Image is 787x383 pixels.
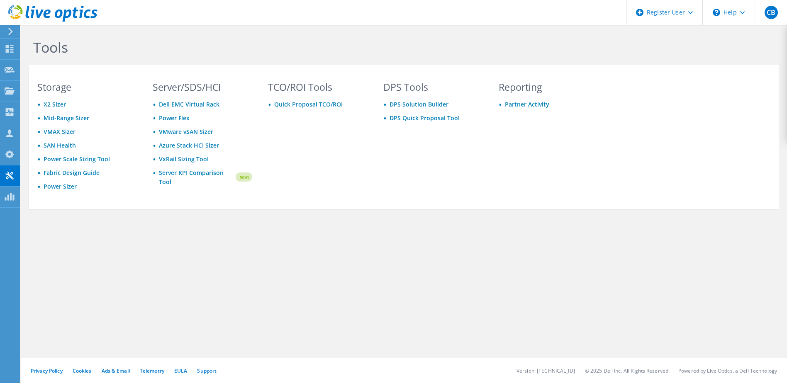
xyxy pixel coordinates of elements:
[44,169,100,177] a: Fabric Design Guide
[33,39,593,56] h1: Tools
[44,155,110,163] a: Power Scale Sizing Tool
[159,128,213,136] a: VMware vSAN Sizer
[44,141,76,149] a: SAN Health
[274,100,343,108] a: Quick Proposal TCO/ROI
[234,167,252,187] img: new-badge.svg
[102,367,130,374] a: Ads & Email
[159,155,209,163] a: VxRail Sizing Tool
[499,82,598,92] h3: Reporting
[44,182,77,190] a: Power Sizer
[390,114,460,122] a: DPS Quick Proposal Tool
[390,100,448,108] a: DPS Solution Builder
[31,367,63,374] a: Privacy Policy
[73,367,92,374] a: Cookies
[517,367,575,374] li: Version: [TECHNICAL_ID]
[44,128,76,136] a: VMAX Sizer
[159,114,190,122] a: Power Flex
[159,141,219,149] a: Azure Stack HCI Sizer
[159,100,219,108] a: Dell EMC Virtual Rack
[153,82,252,92] h3: Server/SDS/HCI
[383,82,483,92] h3: DPS Tools
[678,367,777,374] li: Powered by Live Optics, a Dell Technology
[44,100,66,108] a: X2 Sizer
[44,114,89,122] a: Mid-Range Sizer
[505,100,549,108] a: Partner Activity
[585,367,668,374] li: © 2025 Dell Inc. All Rights Reserved
[37,82,137,92] h3: Storage
[713,9,720,16] svg: \n
[197,367,217,374] a: Support
[268,82,368,92] h3: TCO/ROI Tools
[174,367,187,374] a: EULA
[159,168,234,187] a: Server KPI Comparison Tool
[140,367,164,374] a: Telemetry
[765,6,778,19] span: CB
